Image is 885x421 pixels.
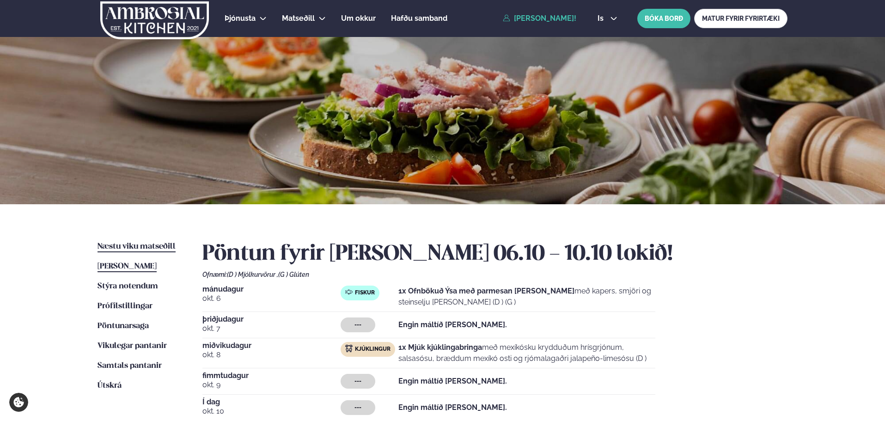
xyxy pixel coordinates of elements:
span: Hafðu samband [391,14,447,23]
span: (D ) Mjólkurvörur , [227,271,278,278]
span: mánudagur [202,286,341,293]
span: Í dag [202,398,341,406]
span: Samtals pantanir [98,362,162,370]
span: okt. 6 [202,293,341,304]
button: is [590,15,625,22]
p: með mexíkósku krydduðum hrísgrjónum, salsasósu, bræddum mexíkó osti og rjómalagaðri jalapeño-lime... [398,342,655,364]
span: Stýra notendum [98,282,158,290]
button: BÓKA BORÐ [637,9,690,28]
strong: Engin máltíð [PERSON_NAME]. [398,403,507,412]
a: Þjónusta [225,13,256,24]
a: Prófílstillingar [98,301,153,312]
span: Þjónusta [225,14,256,23]
span: Útskrá [98,382,122,390]
span: Pöntunarsaga [98,322,149,330]
span: okt. 7 [202,323,341,334]
a: Vikulegar pantanir [98,341,167,352]
span: fimmtudagur [202,372,341,379]
div: Ofnæmi: [202,271,787,278]
span: --- [354,378,361,385]
span: (G ) Glúten [278,271,309,278]
a: Samtals pantanir [98,360,162,372]
a: Um okkur [341,13,376,24]
span: is [598,15,606,22]
a: Cookie settings [9,393,28,412]
span: [PERSON_NAME] [98,262,157,270]
a: Næstu viku matseðill [98,241,176,252]
img: chicken.svg [345,345,353,352]
span: --- [354,404,361,411]
span: --- [354,321,361,329]
strong: Engin máltíð [PERSON_NAME]. [398,320,507,329]
strong: 1x Mjúk kjúklingabringa [398,343,482,352]
span: Vikulegar pantanir [98,342,167,350]
a: Stýra notendum [98,281,158,292]
img: fish.svg [345,288,353,296]
span: Næstu viku matseðill [98,243,176,250]
strong: Engin máltíð [PERSON_NAME]. [398,377,507,385]
p: með kapers, smjöri og steinselju [PERSON_NAME] (D ) (G ) [398,286,655,308]
a: Útskrá [98,380,122,391]
a: [PERSON_NAME] [98,261,157,272]
a: [PERSON_NAME]! [503,14,576,23]
span: Kjúklingur [355,346,391,353]
span: þriðjudagur [202,316,341,323]
span: miðvikudagur [202,342,341,349]
span: okt. 8 [202,349,341,360]
span: okt. 10 [202,406,341,417]
span: Prófílstillingar [98,302,153,310]
strong: 1x Ofnbökuð Ýsa með parmesan [PERSON_NAME] [398,287,574,295]
span: okt. 9 [202,379,341,390]
h2: Pöntun fyrir [PERSON_NAME] 06.10 - 10.10 lokið! [202,241,787,267]
a: Hafðu samband [391,13,447,24]
a: Matseðill [282,13,315,24]
a: Pöntunarsaga [98,321,149,332]
span: Um okkur [341,14,376,23]
img: logo [99,1,210,39]
a: MATUR FYRIR FYRIRTÆKI [694,9,787,28]
span: Fiskur [355,289,375,297]
span: Matseðill [282,14,315,23]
